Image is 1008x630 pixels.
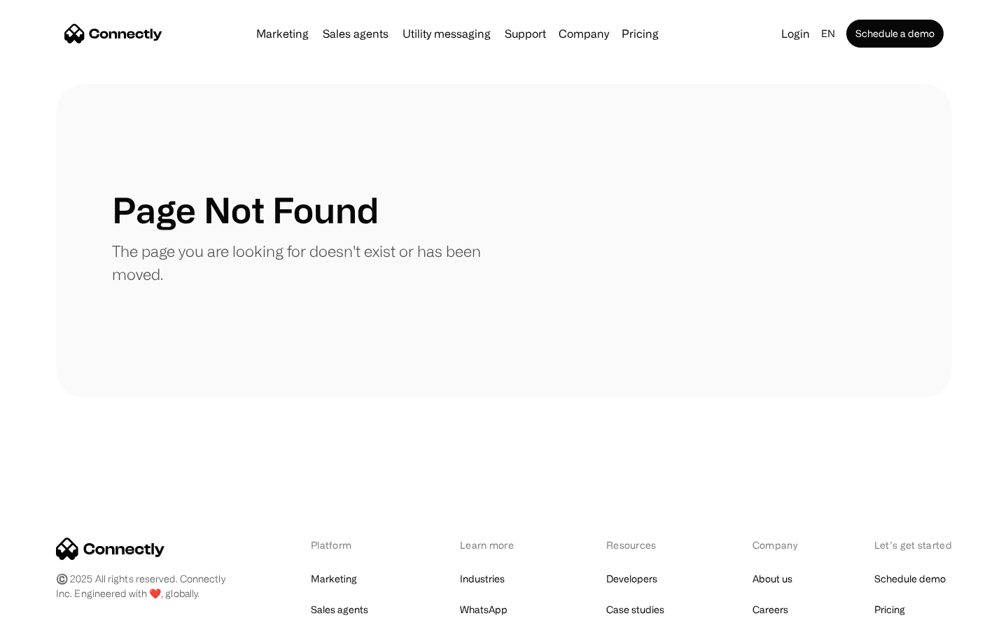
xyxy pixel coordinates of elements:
[606,569,657,589] a: Developers
[112,189,379,231] h1: Page Not Found
[397,28,496,39] a: Utility messaging
[559,24,609,43] div: Company
[311,538,387,552] div: Platform
[752,569,792,589] a: About us
[311,600,368,619] a: Sales agents
[846,20,944,48] a: Schedule a demo
[317,28,394,39] a: Sales agents
[874,600,905,619] a: Pricing
[311,569,357,589] a: Marketing
[606,538,680,552] div: Resources
[14,604,84,625] aside: Language selected: English
[499,28,552,39] a: Support
[112,239,504,286] p: The page you are looking for doesn't exist or has been moved.
[460,600,507,619] a: WhatsApp
[821,24,835,43] div: en
[776,24,815,43] a: Login
[460,569,505,589] a: Industries
[874,569,946,589] a: Schedule demo
[606,600,664,619] a: Case studies
[752,600,788,619] a: Careers
[874,538,952,552] div: Let’s get started
[616,28,664,39] a: Pricing
[28,605,84,625] ul: Language list
[752,538,801,552] div: Company
[460,538,533,552] div: Learn more
[251,28,314,39] a: Marketing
